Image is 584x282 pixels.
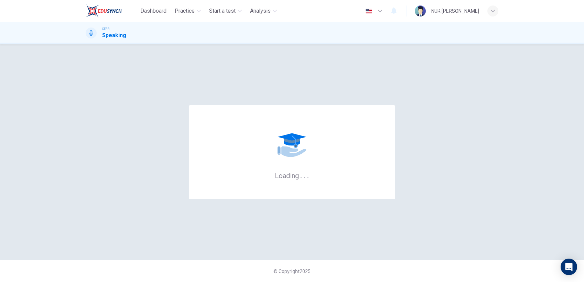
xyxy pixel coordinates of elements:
[175,7,195,15] span: Practice
[86,4,138,18] a: EduSynch logo
[140,7,166,15] span: Dashboard
[138,5,169,17] button: Dashboard
[431,7,479,15] div: NUR [PERSON_NAME]
[415,6,426,17] img: Profile picture
[303,169,306,181] h6: .
[365,9,373,14] img: en
[172,5,204,17] button: Practice
[300,169,302,181] h6: .
[86,4,122,18] img: EduSynch logo
[250,7,271,15] span: Analysis
[561,259,577,275] div: Open Intercom Messenger
[247,5,280,17] button: Analysis
[102,31,126,40] h1: Speaking
[102,26,109,31] span: CEFR
[206,5,245,17] button: Start a test
[209,7,236,15] span: Start a test
[275,171,309,180] h6: Loading
[273,269,311,274] span: © Copyright 2025
[307,169,309,181] h6: .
